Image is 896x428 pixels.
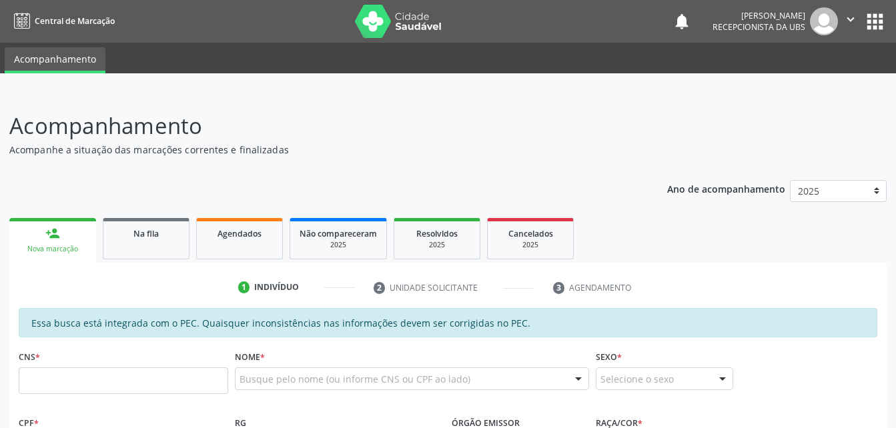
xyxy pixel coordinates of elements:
div: Nova marcação [19,244,87,254]
span: Não compareceram [300,228,377,239]
div: Indivíduo [254,281,299,293]
img: img [810,7,838,35]
div: 1 [238,281,250,293]
span: Selecione o sexo [600,372,674,386]
label: Nome [235,347,265,367]
span: Cancelados [508,228,553,239]
div: person_add [45,226,60,241]
div: 2025 [300,240,377,250]
div: 2025 [497,240,564,250]
a: Central de Marcação [9,10,115,32]
p: Acompanhamento [9,109,624,143]
span: Central de Marcação [35,15,115,27]
i:  [843,12,858,27]
div: 2025 [404,240,470,250]
a: Acompanhamento [5,47,105,73]
span: Agendados [217,228,262,239]
span: Na fila [133,228,159,239]
p: Ano de acompanhamento [667,180,785,197]
button:  [838,7,863,35]
div: [PERSON_NAME] [713,10,805,21]
button: notifications [673,12,691,31]
label: Sexo [596,347,622,367]
p: Acompanhe a situação das marcações correntes e finalizadas [9,143,624,157]
label: CNS [19,347,40,367]
span: Busque pelo nome (ou informe CNS ou CPF ao lado) [240,372,470,386]
div: Essa busca está integrada com o PEC. Quaisquer inconsistências nas informações devem ser corrigid... [19,308,877,337]
button: apps [863,10,887,33]
span: Recepcionista da UBS [713,21,805,33]
span: Resolvidos [416,228,458,239]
